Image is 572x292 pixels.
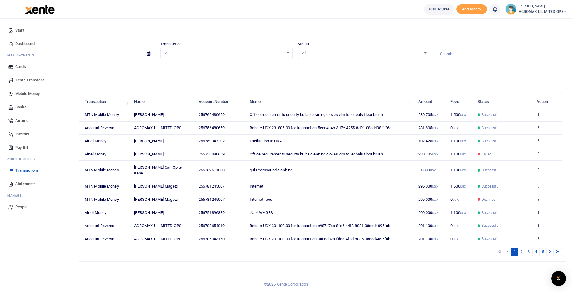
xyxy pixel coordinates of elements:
small: UGX [460,113,466,117]
input: Search [435,49,567,59]
small: UGX [432,126,438,130]
small: UGX [460,169,466,172]
span: Successful [482,125,500,131]
a: UGX 41,814 [424,4,454,15]
span: 301,100 [418,223,438,228]
span: 200,000 [418,210,438,215]
span: 256781245007 [199,197,225,202]
li: Wallet ballance [422,4,457,15]
h4: Transactions [23,26,567,33]
span: Office requirements securty bulbs cleaning gloves vim toilet bals floor brush [250,112,383,117]
small: UGX [432,224,438,228]
small: UGX [453,238,458,241]
span: ake Payments [10,53,34,58]
img: logo-large [25,5,55,14]
span: [PERSON_NAME] [134,152,164,156]
a: 3 [525,248,532,256]
span: Cards [15,64,26,70]
span: 256751896889 [199,210,225,215]
span: Banks [15,104,27,110]
span: gulu compound slashing [250,168,292,172]
a: 4 [532,248,540,256]
small: UGX [432,153,438,156]
a: Mobile Money [5,87,74,100]
span: Xente Transfers [15,77,45,83]
span: MTN Mobile Money [85,168,119,172]
span: MTN Mobile Money [85,184,119,189]
span: Successful [482,236,500,241]
a: profile-user [PERSON_NAME] AGROMAX U LIMITED OPS [505,4,567,15]
span: 1,500 [450,112,466,117]
a: Add money [457,6,487,11]
span: Start [15,27,24,33]
span: Account Reversal [85,237,116,241]
span: countability [12,157,35,161]
span: Failed [482,152,492,157]
span: 256756480659 [199,152,225,156]
span: AGROMAX U LIMITED OPS [519,9,567,14]
span: [PERSON_NAME] [134,112,164,117]
img: profile-user [505,4,516,15]
a: 2 [518,248,525,256]
div: Showing 1 to 10 of 42 entries [28,247,248,256]
a: Dashboard [5,37,74,51]
span: Account Reversal [85,125,116,130]
small: UGX [460,140,466,143]
span: [PERSON_NAME] Magezi [134,197,178,202]
small: UGX [453,224,458,228]
th: Memo: activate to sort column ascending [246,95,415,108]
span: [PERSON_NAME] Magezi [134,184,178,189]
a: logo-small logo-large logo-large [24,7,55,11]
span: anage [10,193,22,198]
span: 61,800 [418,168,436,172]
small: UGX [430,169,436,172]
span: [PERSON_NAME] [134,139,164,143]
a: People [5,200,74,214]
span: 1,500 [450,184,466,189]
input: select period [23,49,142,59]
span: Successful [482,167,500,173]
span: 102,425 [418,139,438,143]
span: Rebate UGX 231805.00 for transaction 5eec4a4b-3d7e-4255-8d91-08ddd98f126c [250,125,391,130]
span: 201,100 [418,237,438,241]
span: UGX 41,814 [429,6,449,12]
th: Name: activate to sort column ascending [131,95,195,108]
span: 256756480659 [199,125,225,130]
span: Office requirements securty bulbs cleaning gloves vim toilet bals floor brush [250,152,383,156]
span: MTN Mobile Money [85,197,119,202]
a: Airtime [5,114,74,127]
a: 1 [511,248,518,256]
small: UGX [453,198,458,201]
span: Transactions [15,167,39,174]
small: UGX [460,153,466,156]
span: AGROMAX U LIMITED OPS [134,223,182,228]
small: UGX [432,113,438,117]
th: Account Number: activate to sort column ascending [195,95,246,108]
span: 256765480659 [199,112,225,117]
li: M [5,51,74,60]
span: Dashboard [15,41,35,47]
th: Fees: activate to sort column ascending [447,95,474,108]
small: UGX [432,185,438,188]
span: Internet [15,131,29,137]
small: UGX [432,140,438,143]
span: 256762611303 [199,168,225,172]
li: Ac [5,154,74,164]
a: Banks [5,100,74,114]
span: 0 [450,197,458,202]
span: Declined [482,197,496,202]
a: Statements [5,177,74,191]
span: [PERSON_NAME] Can Opite Kene [134,165,182,176]
span: Successful [482,184,500,189]
span: Successful [482,138,500,144]
span: All [165,50,284,56]
span: Statements [15,181,36,187]
a: Xente Transfers [5,73,74,87]
small: UGX [460,211,466,215]
th: Transaction: activate to sort column ascending [81,95,131,108]
span: 0 [450,237,458,241]
span: MTN Mobile Money [85,112,119,117]
small: UGX [432,238,438,241]
span: 256705043150 [199,237,225,241]
span: 230,705 [418,152,438,156]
